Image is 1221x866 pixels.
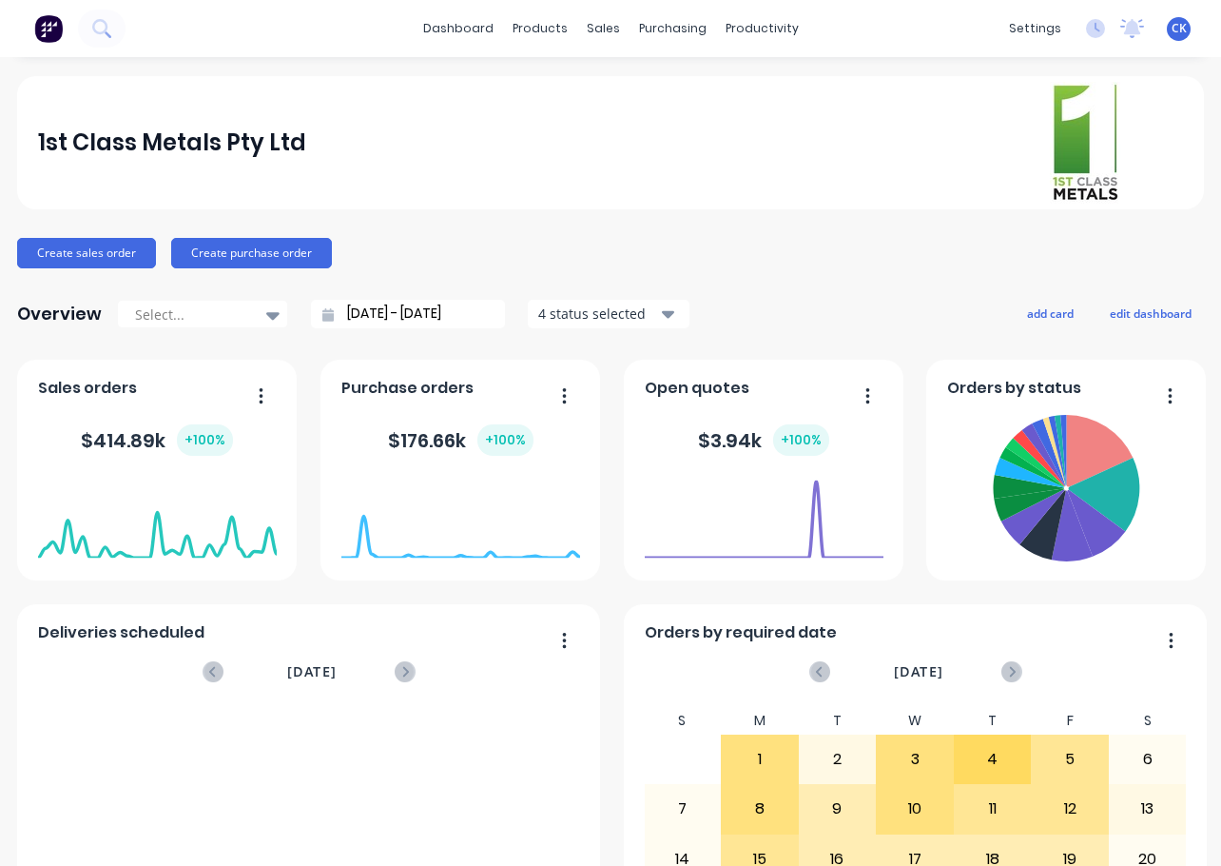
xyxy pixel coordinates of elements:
button: edit dashboard [1097,301,1204,325]
div: 10 [877,785,953,833]
img: 1st Class Metals Pty Ltd [1050,82,1120,204]
span: CK [1172,20,1187,37]
span: Orders by status [947,377,1081,400]
div: 1 [722,736,798,783]
div: sales [577,14,630,43]
span: Sales orders [38,377,137,400]
div: + 100 % [477,424,533,456]
div: Overview [17,295,102,333]
div: purchasing [630,14,716,43]
div: T [799,707,877,735]
div: products [503,14,577,43]
span: [DATE] [894,661,943,682]
div: S [1109,707,1187,735]
div: 7 [645,785,721,833]
div: + 100 % [177,424,233,456]
div: settings [999,14,1071,43]
span: Purchase orders [341,377,474,400]
button: Create purchase order [171,238,332,268]
button: add card [1015,301,1086,325]
div: F [1031,707,1109,735]
div: 4 [955,736,1031,783]
div: + 100 % [773,424,829,456]
div: 8 [722,785,798,833]
a: dashboard [414,14,503,43]
div: 5 [1032,736,1108,783]
div: 4 status selected [538,304,658,324]
div: $ 3.94k [698,424,829,456]
img: Factory [34,14,63,43]
div: T [954,707,1032,735]
div: 3 [877,736,953,783]
button: Create sales order [17,238,156,268]
span: Open quotes [645,377,749,400]
div: $ 176.66k [388,424,533,456]
div: 6 [1110,736,1186,783]
div: 1st Class Metals Pty Ltd [38,124,306,162]
div: $ 414.89k [81,424,233,456]
div: productivity [716,14,808,43]
div: S [644,707,722,735]
div: M [721,707,799,735]
div: 11 [955,785,1031,833]
button: 4 status selected [528,300,689,328]
div: W [876,707,954,735]
span: [DATE] [287,661,337,682]
div: 9 [800,785,876,833]
div: 12 [1032,785,1108,833]
div: 2 [800,736,876,783]
div: 13 [1110,785,1186,833]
